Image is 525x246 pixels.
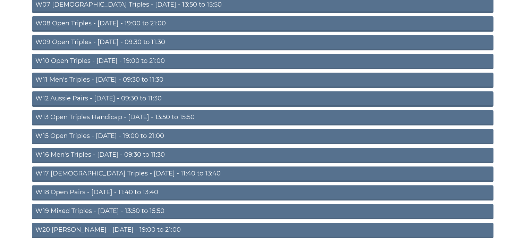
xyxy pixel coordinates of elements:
a: W12 Aussie Pairs - [DATE] - 09:30 to 11:30 [32,91,493,107]
a: W11 Men's Triples - [DATE] - 09:30 to 11:30 [32,73,493,88]
a: W19 Mixed Triples - [DATE] - 13:50 to 15:50 [32,204,493,219]
a: W20 [PERSON_NAME] - [DATE] - 19:00 to 21:00 [32,223,493,238]
a: W10 Open Triples - [DATE] - 19:00 to 21:00 [32,54,493,69]
a: W16 Men's Triples - [DATE] - 09:30 to 11:30 [32,148,493,163]
a: W09 Open Triples - [DATE] - 09:30 to 11:30 [32,35,493,50]
a: W08 Open Triples - [DATE] - 19:00 to 21:00 [32,16,493,32]
a: W18 Open Pairs - [DATE] - 11:40 to 13:40 [32,185,493,200]
a: W17 [DEMOGRAPHIC_DATA] Triples - [DATE] - 11:40 to 13:40 [32,166,493,182]
a: W15 Open Triples - [DATE] - 19:00 to 21:00 [32,129,493,144]
a: W13 Open Triples Handicap - [DATE] - 13:50 to 15:50 [32,110,493,125]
